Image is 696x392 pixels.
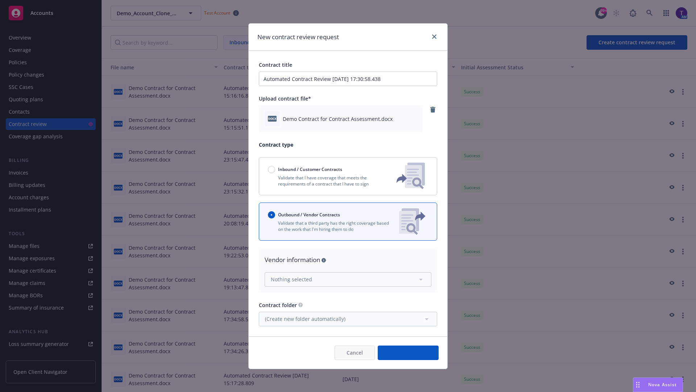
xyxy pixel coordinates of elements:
button: Nova Assist [633,377,683,392]
input: Outbound / Vendor Contracts [268,211,275,219]
a: remove [428,105,437,114]
button: Create request [378,346,439,360]
span: (Create new folder automatically) [265,315,345,323]
button: Nothing selected [265,272,431,287]
div: Vendor information [265,255,431,265]
span: Create request [390,349,427,356]
div: Drag to move [633,378,642,392]
button: Inbound / Customer ContractsValidate that I have coverage that meets the requirements of a contra... [259,157,437,195]
a: close [430,32,439,41]
span: Nothing selected [271,275,312,283]
p: Validate that I have coverage that meets the requirements of a contract that I have to sign [268,175,385,187]
span: Demo Contract for Contract Assessment.docx [283,115,393,123]
span: Inbound / Customer Contracts [278,166,342,172]
h1: New contract review request [257,32,339,42]
span: docx [268,116,277,121]
button: Cancel [335,346,375,360]
span: Contract folder [259,302,297,309]
button: Outbound / Vendor ContractsValidate that a third party has the right coverage based on the work t... [259,203,437,241]
span: Nova Assist [648,381,677,388]
input: Inbound / Customer Contracts [268,166,275,173]
span: Outbound / Vendor Contracts [278,212,340,218]
button: (Create new folder automatically) [259,312,437,326]
span: Upload contract file* [259,95,311,102]
p: Contract type [259,141,437,148]
p: Validate that a third party has the right coverage based on the work that I'm hiring them to do [268,220,393,232]
span: Cancel [347,349,363,356]
input: Enter a title for this contract [259,72,437,86]
span: Contract title [259,61,292,68]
